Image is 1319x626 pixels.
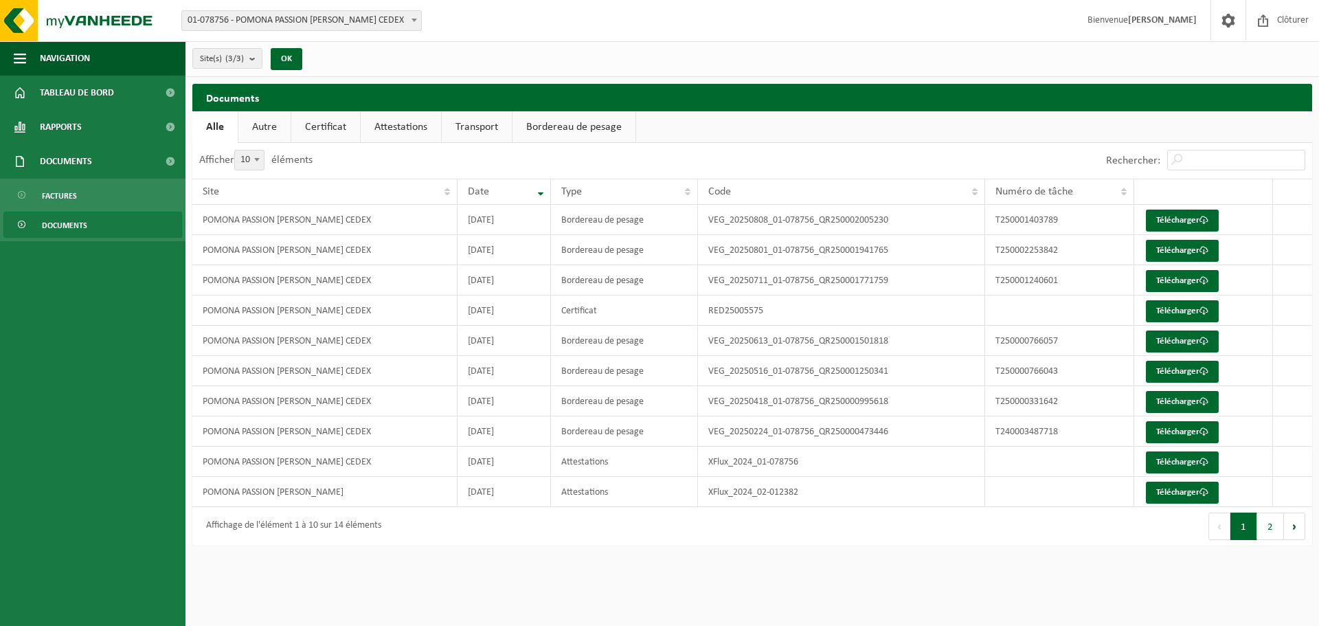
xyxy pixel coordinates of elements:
[458,416,551,447] td: [DATE]
[551,295,698,326] td: Certificat
[1146,451,1219,473] a: Télécharger
[1146,270,1219,292] a: Télécharger
[1146,482,1219,504] a: Télécharger
[1146,300,1219,322] a: Télécharger
[42,212,87,238] span: Documents
[561,186,582,197] span: Type
[698,447,985,477] td: XFlux_2024_01-078756
[181,10,422,31] span: 01-078756 - POMONA PASSION FROID - LOMME CEDEX
[512,111,635,143] a: Bordereau de pesage
[551,386,698,416] td: Bordereau de pesage
[551,416,698,447] td: Bordereau de pesage
[1257,513,1284,540] button: 2
[200,49,244,69] span: Site(s)
[3,182,182,208] a: Factures
[551,205,698,235] td: Bordereau de pesage
[698,416,985,447] td: VEG_20250224_01-078756_QR250000473446
[40,110,82,144] span: Rapports
[3,212,182,238] a: Documents
[985,386,1134,416] td: T250000331642
[708,186,731,197] span: Code
[698,295,985,326] td: RED25005575
[698,477,985,507] td: XFlux_2024_02-012382
[361,111,441,143] a: Attestations
[698,356,985,386] td: VEG_20250516_01-078756_QR250001250341
[40,144,92,179] span: Documents
[995,186,1073,197] span: Numéro de tâche
[234,150,264,170] span: 10
[192,326,458,356] td: POMONA PASSION [PERSON_NAME] CEDEX
[203,186,219,197] span: Site
[458,477,551,507] td: [DATE]
[291,111,360,143] a: Certificat
[192,477,458,507] td: POMONA PASSION [PERSON_NAME]
[551,235,698,265] td: Bordereau de pesage
[1146,361,1219,383] a: Télécharger
[698,235,985,265] td: VEG_20250801_01-078756_QR250001941765
[985,205,1134,235] td: T250001403789
[442,111,512,143] a: Transport
[192,265,458,295] td: POMONA PASSION [PERSON_NAME] CEDEX
[551,326,698,356] td: Bordereau de pesage
[985,326,1134,356] td: T250000766057
[458,447,551,477] td: [DATE]
[551,477,698,507] td: Attestations
[192,84,1312,111] h2: Documents
[42,183,77,209] span: Factures
[225,54,244,63] count: (3/3)
[468,186,489,197] span: Date
[458,235,551,265] td: [DATE]
[985,416,1134,447] td: T240003487718
[1128,15,1197,25] strong: [PERSON_NAME]
[698,205,985,235] td: VEG_20250808_01-078756_QR250002005230
[551,447,698,477] td: Attestations
[40,76,114,110] span: Tableau de bord
[192,356,458,386] td: POMONA PASSION [PERSON_NAME] CEDEX
[1146,391,1219,413] a: Télécharger
[458,356,551,386] td: [DATE]
[192,48,262,69] button: Site(s)(3/3)
[985,265,1134,295] td: T250001240601
[271,48,302,70] button: OK
[192,447,458,477] td: POMONA PASSION [PERSON_NAME] CEDEX
[1208,513,1230,540] button: Previous
[698,386,985,416] td: VEG_20250418_01-078756_QR250000995618
[192,235,458,265] td: POMONA PASSION [PERSON_NAME] CEDEX
[192,416,458,447] td: POMONA PASSION [PERSON_NAME] CEDEX
[458,295,551,326] td: [DATE]
[458,326,551,356] td: [DATE]
[1230,513,1257,540] button: 1
[199,514,381,539] div: Affichage de l'élément 1 à 10 sur 14 éléments
[458,205,551,235] td: [DATE]
[1284,513,1305,540] button: Next
[238,111,291,143] a: Autre
[551,356,698,386] td: Bordereau de pesage
[985,356,1134,386] td: T250000766043
[1106,155,1160,166] label: Rechercher:
[192,205,458,235] td: POMONA PASSION [PERSON_NAME] CEDEX
[1146,210,1219,232] a: Télécharger
[182,11,421,30] span: 01-078756 - POMONA PASSION FROID - LOMME CEDEX
[199,155,313,166] label: Afficher éléments
[192,386,458,416] td: POMONA PASSION [PERSON_NAME] CEDEX
[698,326,985,356] td: VEG_20250613_01-078756_QR250001501818
[40,41,90,76] span: Navigation
[985,235,1134,265] td: T250002253842
[458,386,551,416] td: [DATE]
[192,111,238,143] a: Alle
[698,265,985,295] td: VEG_20250711_01-078756_QR250001771759
[235,150,264,170] span: 10
[192,295,458,326] td: POMONA PASSION [PERSON_NAME] CEDEX
[1146,421,1219,443] a: Télécharger
[1146,240,1219,262] a: Télécharger
[458,265,551,295] td: [DATE]
[1146,331,1219,353] a: Télécharger
[551,265,698,295] td: Bordereau de pesage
